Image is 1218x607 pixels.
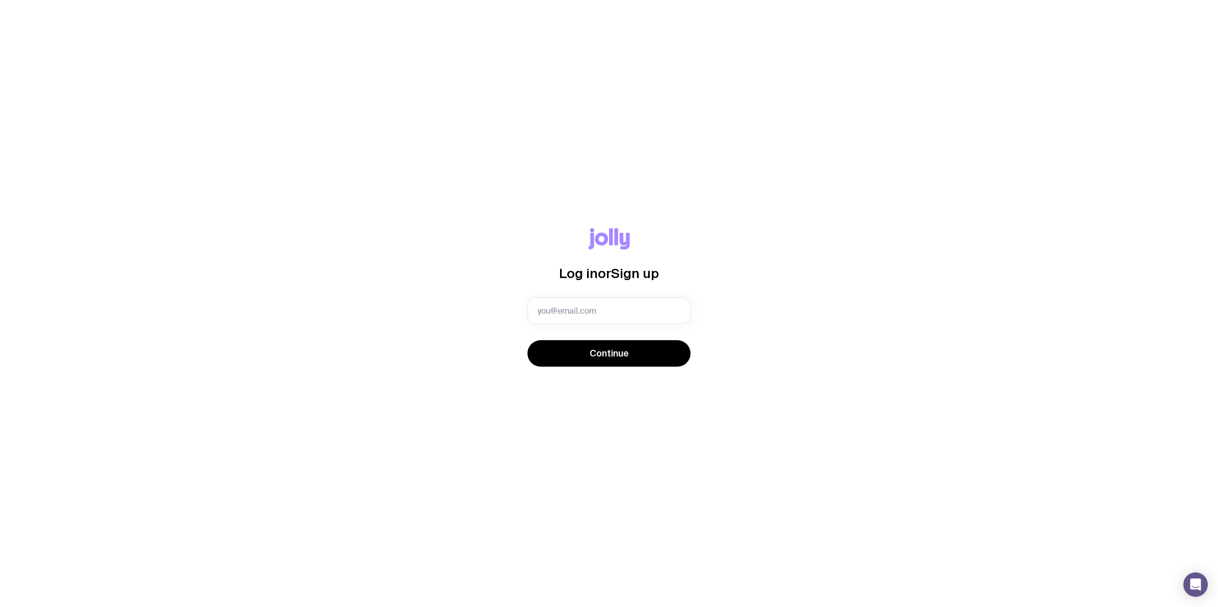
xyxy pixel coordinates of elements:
[559,266,598,281] span: Log in
[527,297,691,324] input: you@email.com
[1183,572,1208,597] div: Open Intercom Messenger
[527,340,691,367] button: Continue
[598,266,611,281] span: or
[611,266,659,281] span: Sign up
[590,347,629,360] span: Continue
